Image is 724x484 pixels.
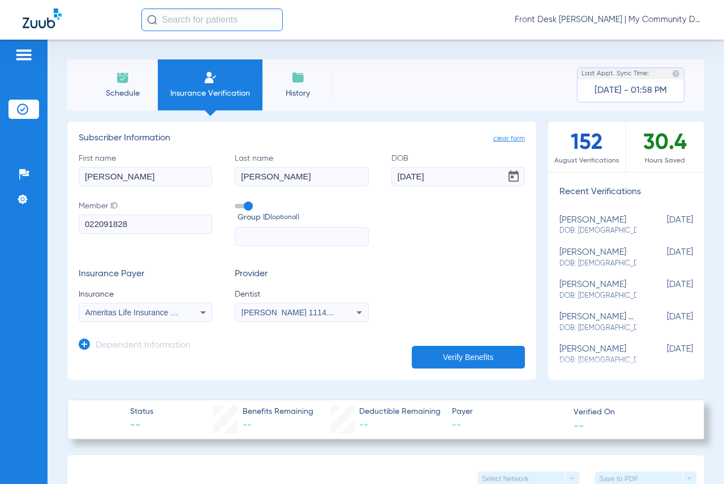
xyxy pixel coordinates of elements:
div: [PERSON_NAME] [559,215,636,236]
span: DOB: [DEMOGRAPHIC_DATA] [559,355,636,366]
span: DOB: [DEMOGRAPHIC_DATA] [559,259,636,269]
span: [PERSON_NAME] 1114620432 [242,308,353,317]
span: -- [359,421,368,430]
img: Search Icon [147,15,157,25]
img: History [291,71,305,84]
input: DOBOpen calendar [391,167,525,186]
span: [DATE] - 01:58 PM [594,85,667,96]
span: Verified On [574,406,686,418]
span: DOB: [DEMOGRAPHIC_DATA] [559,323,636,333]
label: Last name [235,153,368,186]
span: Deductible Remaining [359,406,441,418]
span: DOB: [DEMOGRAPHIC_DATA] [559,291,636,301]
h3: Insurance Payer [79,269,212,280]
img: last sync help info [672,70,680,78]
input: Search for patients [141,8,283,31]
button: Open calendar [502,165,525,188]
span: Schedule [96,88,149,99]
span: Insurance Verification [166,88,254,99]
label: DOB [391,153,525,186]
span: -- [130,418,153,432]
span: -- [574,419,584,431]
span: Payer [452,406,564,418]
img: Manual Insurance Verification [204,71,217,84]
img: hamburger-icon [15,48,33,62]
span: [DATE] [636,312,693,333]
span: Status [130,406,153,418]
label: First name [79,153,212,186]
span: clear form [493,133,525,144]
small: (optional) [270,212,299,224]
div: [PERSON_NAME] [559,247,636,268]
div: 152 [548,122,626,172]
h3: Provider [235,269,368,280]
span: [DATE] [636,215,693,236]
span: Last Appt. Sync Time: [581,68,649,79]
label: Member ID [79,200,212,247]
h3: Recent Verifications [548,187,704,198]
span: [DATE] [636,280,693,301]
div: [PERSON_NAME] [559,280,636,301]
img: Zuub Logo [23,8,62,28]
div: 30.4 [626,122,704,172]
input: Member ID [79,215,212,234]
iframe: Chat Widget [667,430,724,484]
span: History [271,88,325,99]
span: -- [243,421,252,430]
div: [PERSON_NAME] [559,344,636,365]
h3: Dependent Information [96,340,191,352]
span: Hours Saved [626,155,704,166]
span: Group ID [238,212,368,224]
span: [DATE] [636,247,693,268]
span: Dentist [235,289,368,300]
span: Front Desk [PERSON_NAME] | My Community Dental Centers [515,14,701,25]
span: DOB: [DEMOGRAPHIC_DATA] [559,226,636,236]
input: Last name [235,167,368,186]
span: [DATE] [636,344,693,365]
span: August Verifications [548,155,626,166]
span: Benefits Remaining [243,406,313,418]
span: Ameritas Life Insurance Corp. [85,308,190,317]
input: First name [79,167,212,186]
div: [PERSON_NAME] st clair [559,312,636,333]
button: Verify Benefits [412,346,525,369]
span: Insurance [79,289,212,300]
h3: Subscriber Information [79,133,525,144]
span: -- [452,418,564,432]
img: Schedule [116,71,130,84]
